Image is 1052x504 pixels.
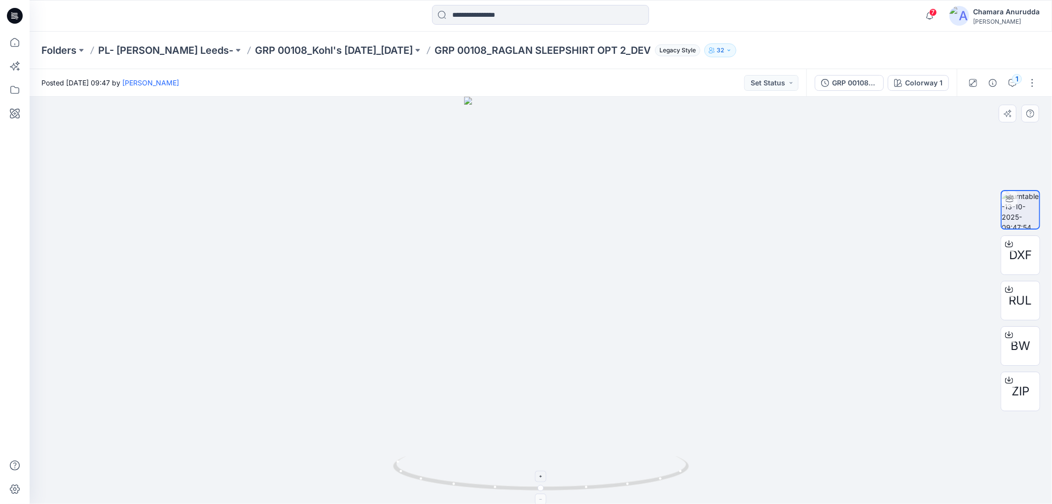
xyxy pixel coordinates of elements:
button: 1 [1005,75,1020,91]
span: 7 [929,8,937,16]
span: Posted [DATE] 09:47 by [41,78,179,88]
img: turntable-13-10-2025-09:47:54 [1002,191,1039,229]
a: Folders [41,43,76,57]
p: GRP 00108_RAGLAN SLEEPSHIRT OPT 2_DEV [435,43,651,57]
span: DXF [1009,246,1032,264]
button: Legacy Style [651,43,700,57]
span: BW [1011,337,1030,355]
button: GRP 00108_RAGLAN SLEEPSHIRT OPT 2_DEV [815,75,884,91]
img: avatar [949,6,969,26]
span: ZIP [1012,383,1029,400]
div: Colorway 1 [905,78,943,88]
button: Colorway 1 [888,75,949,91]
button: Details [985,75,1001,91]
a: PL- [PERSON_NAME] Leeds- [98,43,233,57]
span: Legacy Style [655,44,700,56]
p: 32 [717,45,724,56]
div: GRP 00108_RAGLAN SLEEPSHIRT OPT 2_DEV [832,78,877,88]
a: GRP 00108_Kohl's [DATE]_[DATE] [255,43,413,57]
div: 1 [1012,74,1022,84]
a: [PERSON_NAME] [122,78,179,87]
div: [PERSON_NAME] [973,18,1040,25]
button: 32 [704,43,736,57]
span: RUL [1009,292,1032,310]
div: Chamara Anurudda [973,6,1040,18]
